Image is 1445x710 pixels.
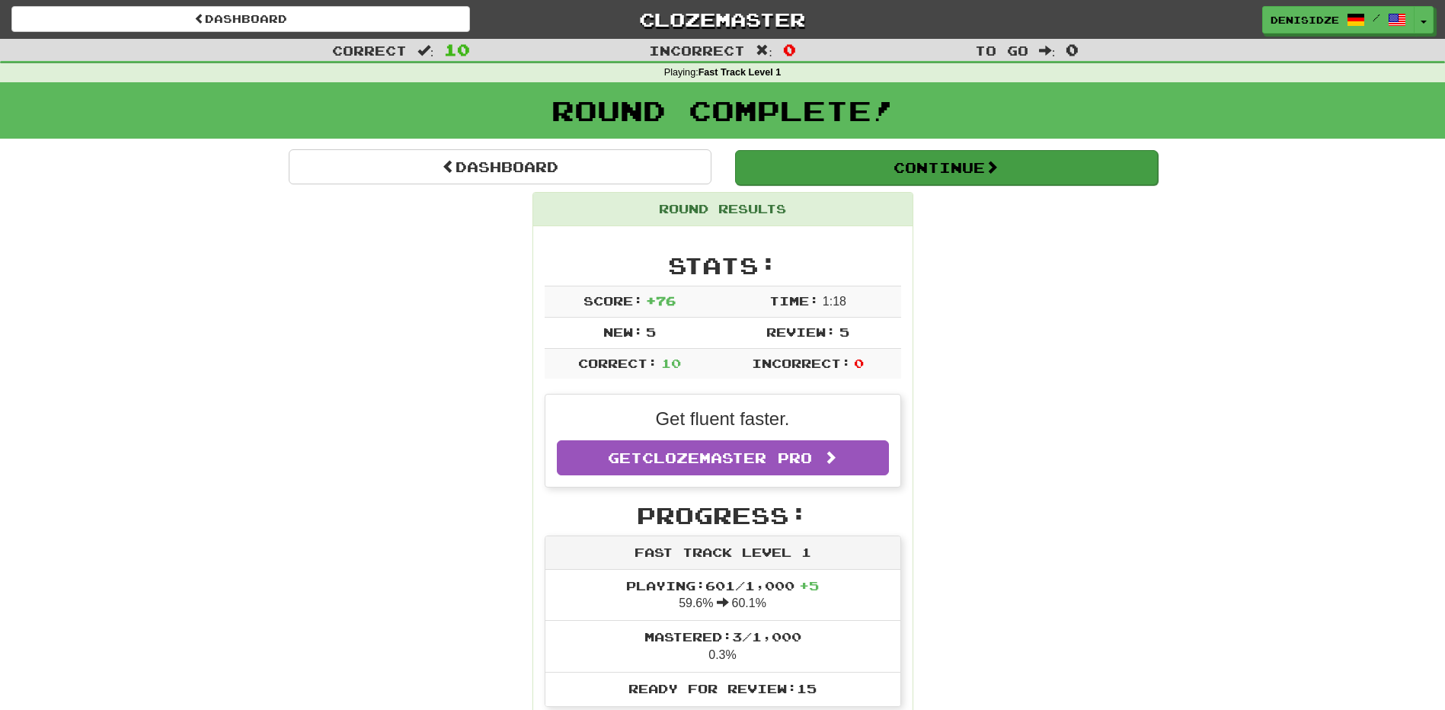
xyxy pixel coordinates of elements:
[1039,44,1056,57] span: :
[649,43,745,58] span: Incorrect
[1271,13,1339,27] span: denisidze
[533,193,913,226] div: Round Results
[766,325,836,339] span: Review:
[545,570,900,622] li: 59.6% 60.1%
[289,149,711,184] a: Dashboard
[642,449,812,466] span: Clozemaster Pro
[545,620,900,673] li: 0.3%
[823,295,846,308] span: 1 : 18
[5,95,1440,126] h1: Round Complete!
[1373,12,1380,23] span: /
[583,293,643,308] span: Score:
[975,43,1028,58] span: To go
[854,356,864,370] span: 0
[557,440,889,475] a: GetClozemaster Pro
[332,43,407,58] span: Correct
[699,67,782,78] strong: Fast Track Level 1
[783,40,796,59] span: 0
[756,44,772,57] span: :
[644,629,801,644] span: Mastered: 3 / 1,000
[646,325,656,339] span: 5
[752,356,851,370] span: Incorrect:
[646,293,676,308] span: + 76
[839,325,849,339] span: 5
[545,253,901,278] h2: Stats:
[661,356,681,370] span: 10
[545,503,901,528] h2: Progress:
[545,536,900,570] div: Fast Track Level 1
[578,356,657,370] span: Correct:
[769,293,819,308] span: Time:
[11,6,470,32] a: Dashboard
[626,578,819,593] span: Playing: 601 / 1,000
[603,325,643,339] span: New:
[1262,6,1415,34] a: denisidze /
[628,681,817,696] span: Ready for Review: 15
[444,40,470,59] span: 10
[1066,40,1079,59] span: 0
[493,6,951,33] a: Clozemaster
[799,578,819,593] span: + 5
[557,406,889,432] p: Get fluent faster.
[417,44,434,57] span: :
[735,150,1158,185] button: Continue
